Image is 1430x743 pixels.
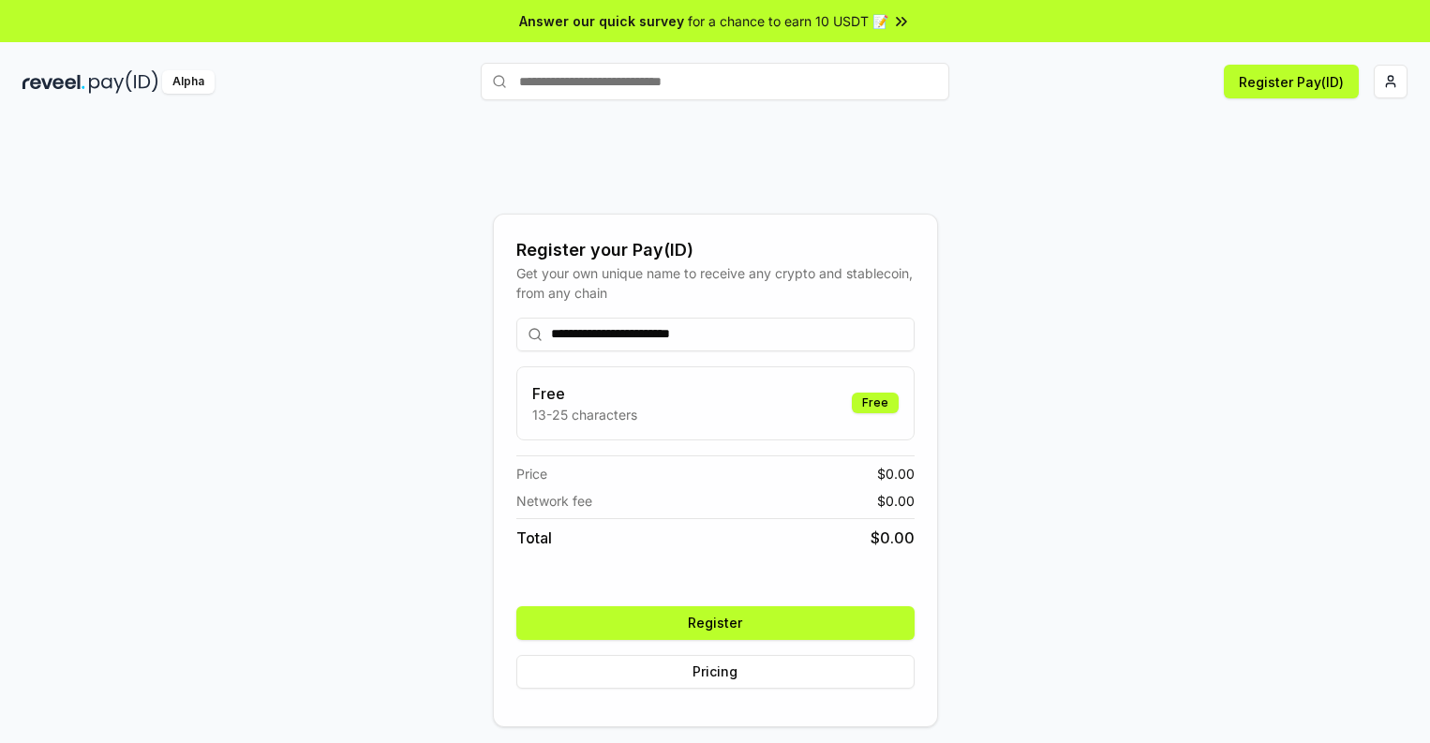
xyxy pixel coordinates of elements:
[516,527,552,549] span: Total
[532,405,637,424] p: 13-25 characters
[852,393,899,413] div: Free
[516,606,915,640] button: Register
[516,655,915,689] button: Pricing
[22,70,85,94] img: reveel_dark
[516,491,592,511] span: Network fee
[519,11,684,31] span: Answer our quick survey
[162,70,215,94] div: Alpha
[89,70,158,94] img: pay_id
[1224,65,1359,98] button: Register Pay(ID)
[688,11,888,31] span: for a chance to earn 10 USDT 📝
[516,464,547,483] span: Price
[877,491,915,511] span: $ 0.00
[516,263,915,303] div: Get your own unique name to receive any crypto and stablecoin, from any chain
[532,382,637,405] h3: Free
[871,527,915,549] span: $ 0.00
[877,464,915,483] span: $ 0.00
[516,237,915,263] div: Register your Pay(ID)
